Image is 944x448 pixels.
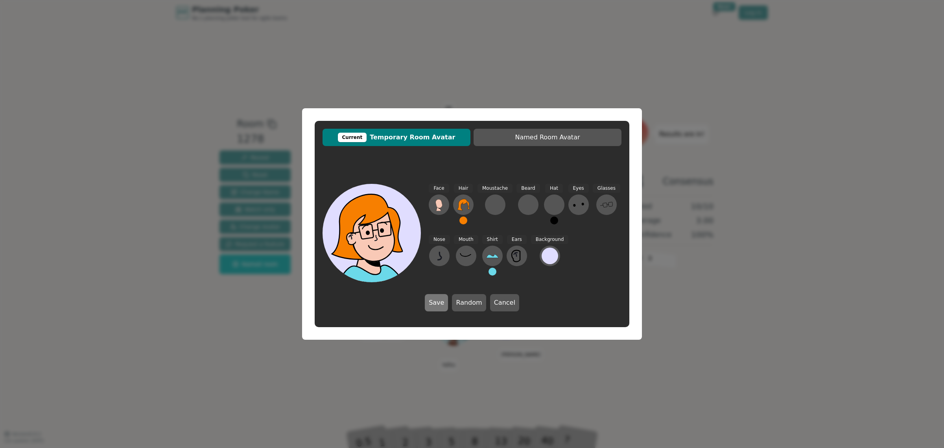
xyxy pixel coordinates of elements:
span: Mouth [454,235,478,244]
button: CurrentTemporary Room Avatar [323,129,470,146]
span: Nose [429,235,450,244]
span: Temporary Room Avatar [326,133,466,142]
div: Current [338,133,367,142]
button: Save [425,294,448,311]
button: Random [452,294,486,311]
span: Beard [516,184,540,193]
button: Named Room Avatar [474,129,621,146]
span: Eyes [568,184,589,193]
span: Hat [545,184,563,193]
span: Ears [507,235,527,244]
span: Hair [454,184,473,193]
span: Background [531,235,569,244]
span: Moustache [478,184,513,193]
span: Face [429,184,449,193]
span: Named Room Avatar [478,133,618,142]
span: Shirt [482,235,503,244]
span: Glasses [593,184,620,193]
button: Cancel [490,294,519,311]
